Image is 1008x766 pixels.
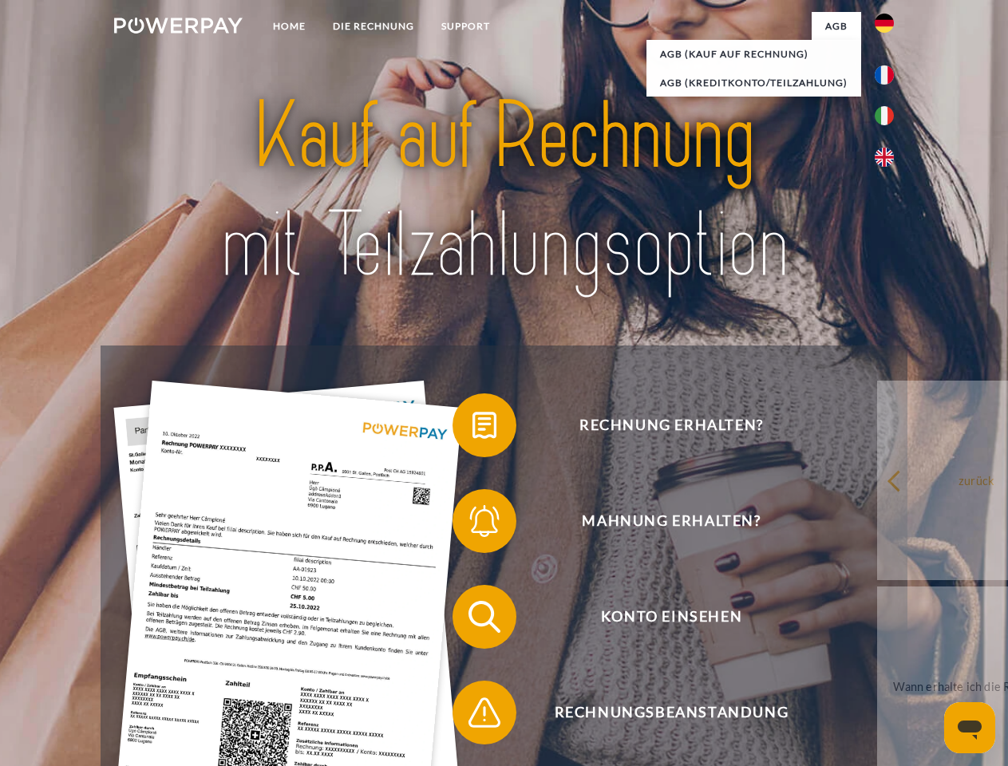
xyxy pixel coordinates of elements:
[812,12,861,41] a: agb
[875,148,894,167] img: en
[476,489,867,553] span: Mahnung erhalten?
[453,393,868,457] button: Rechnung erhalten?
[646,40,861,69] a: AGB (Kauf auf Rechnung)
[875,106,894,125] img: it
[464,693,504,732] img: qb_warning.svg
[453,585,868,649] button: Konto einsehen
[875,14,894,33] img: de
[464,405,504,445] img: qb_bill.svg
[464,597,504,637] img: qb_search.svg
[646,69,861,97] a: AGB (Kreditkonto/Teilzahlung)
[944,702,995,753] iframe: Schaltfläche zum Öffnen des Messaging-Fensters
[875,65,894,85] img: fr
[114,18,243,34] img: logo-powerpay-white.svg
[152,77,856,306] img: title-powerpay_de.svg
[259,12,319,41] a: Home
[464,501,504,541] img: qb_bell.svg
[476,681,867,744] span: Rechnungsbeanstandung
[476,393,867,457] span: Rechnung erhalten?
[319,12,428,41] a: DIE RECHNUNG
[428,12,504,41] a: SUPPORT
[453,681,868,744] button: Rechnungsbeanstandung
[453,489,868,553] button: Mahnung erhalten?
[476,585,867,649] span: Konto einsehen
